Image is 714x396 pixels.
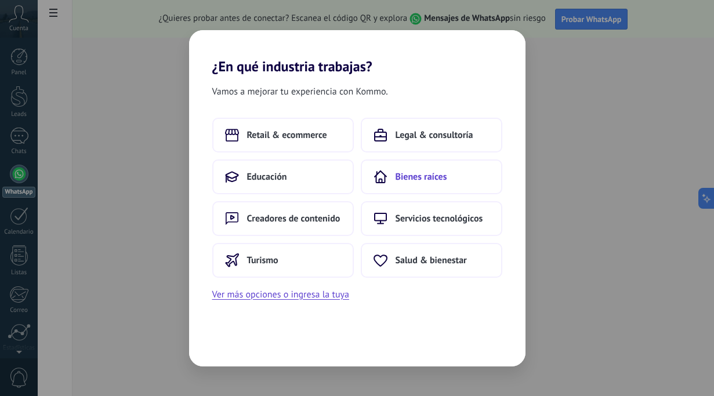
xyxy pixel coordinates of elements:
button: Salud & bienestar [361,243,502,278]
button: Ver más opciones o ingresa la tuya [212,287,349,302]
span: Turismo [247,255,278,266]
span: Legal & consultoría [396,129,473,141]
span: Salud & bienestar [396,255,467,266]
button: Educación [212,159,354,194]
button: Bienes raíces [361,159,502,194]
button: Creadores de contenido [212,201,354,236]
span: Bienes raíces [396,171,447,183]
h2: ¿En qué industria trabajas? [189,30,525,75]
span: Vamos a mejorar tu experiencia con Kommo. [212,84,388,99]
button: Retail & ecommerce [212,118,354,152]
button: Servicios tecnológicos [361,201,502,236]
span: Creadores de contenido [247,213,340,224]
span: Retail & ecommerce [247,129,327,141]
span: Educación [247,171,287,183]
button: Turismo [212,243,354,278]
span: Servicios tecnológicos [396,213,483,224]
button: Legal & consultoría [361,118,502,152]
